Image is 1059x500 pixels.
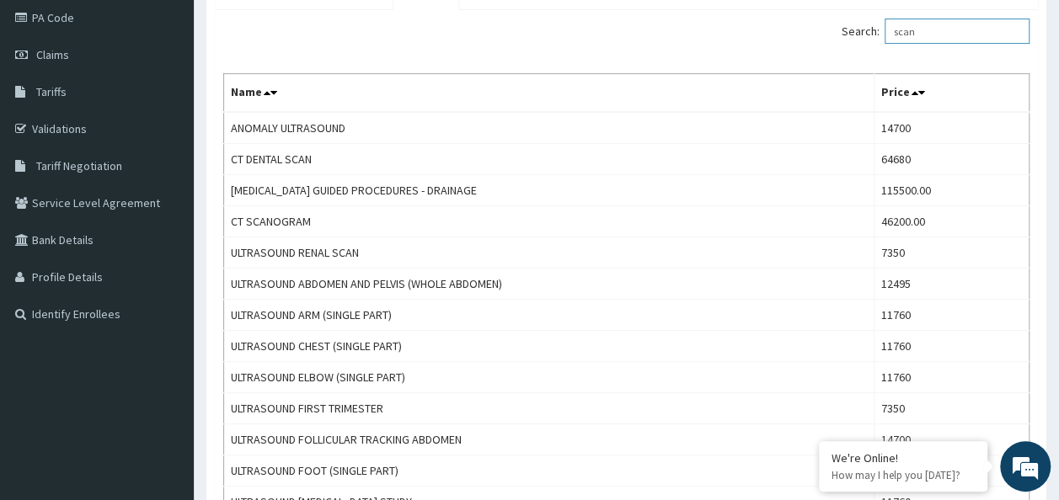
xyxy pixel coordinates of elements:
[224,112,874,144] td: ANOMALY ULTRASOUND
[224,424,874,455] td: ULTRASOUND FOLLICULAR TRACKING ABDOMEN
[224,237,874,269] td: ULTRASOUND RENAL SCAN
[874,112,1029,144] td: 14700
[874,206,1029,237] td: 46200.00
[885,19,1030,44] input: Search:
[832,468,975,482] p: How may I help you today?
[832,450,975,465] div: We're Online!
[224,362,874,393] td: ULTRASOUND ELBOW (SINGLE PART)
[874,269,1029,300] td: 12495
[224,455,874,487] td: ULTRASOUND FOOT (SINGLE PART)
[224,393,874,424] td: ULTRASOUND FIRST TRIMESTER
[224,74,874,113] th: Name
[874,393,1029,424] td: 7350
[98,146,233,316] span: We're online!
[874,237,1029,269] td: 7350
[276,8,317,49] div: Minimize live chat window
[224,331,874,362] td: ULTRASOUND CHEST (SINGLE PART)
[874,300,1029,331] td: 11760
[874,74,1029,113] th: Price
[36,158,122,173] span: Tariff Negotiation
[224,269,874,300] td: ULTRASOUND ABDOMEN AND PELVIS (WHOLE ABDOMEN)
[224,300,874,331] td: ULTRASOUND ARM (SINGLE PART)
[224,206,874,237] td: CT SCANOGRAM
[874,331,1029,362] td: 11760
[874,144,1029,175] td: 64680
[874,424,1029,455] td: 14700
[842,19,1030,44] label: Search:
[31,84,68,126] img: d_794563401_company_1708531726252_794563401
[224,175,874,206] td: [MEDICAL_DATA] GUIDED PROCEDURES - DRAINAGE
[874,175,1029,206] td: 115500.00
[8,327,321,386] textarea: Type your message and hit 'Enter'
[874,362,1029,393] td: 11760
[36,84,67,99] span: Tariffs
[36,47,69,62] span: Claims
[224,144,874,175] td: CT DENTAL SCAN
[88,94,283,116] div: Chat with us now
